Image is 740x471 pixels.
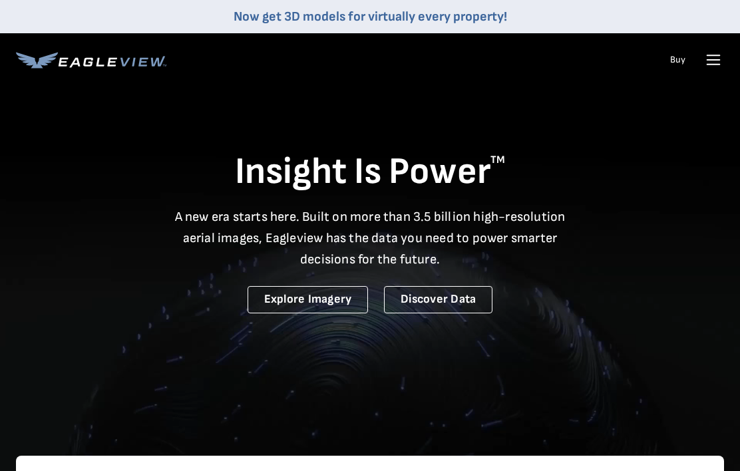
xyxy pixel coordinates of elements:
h1: Insight Is Power [16,149,724,196]
a: Discover Data [384,286,492,313]
a: Explore Imagery [248,286,369,313]
sup: TM [490,154,505,166]
a: Buy [670,54,685,66]
p: A new era starts here. Built on more than 3.5 billion high-resolution aerial images, Eagleview ha... [166,206,574,270]
a: Now get 3D models for virtually every property! [234,9,507,25]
